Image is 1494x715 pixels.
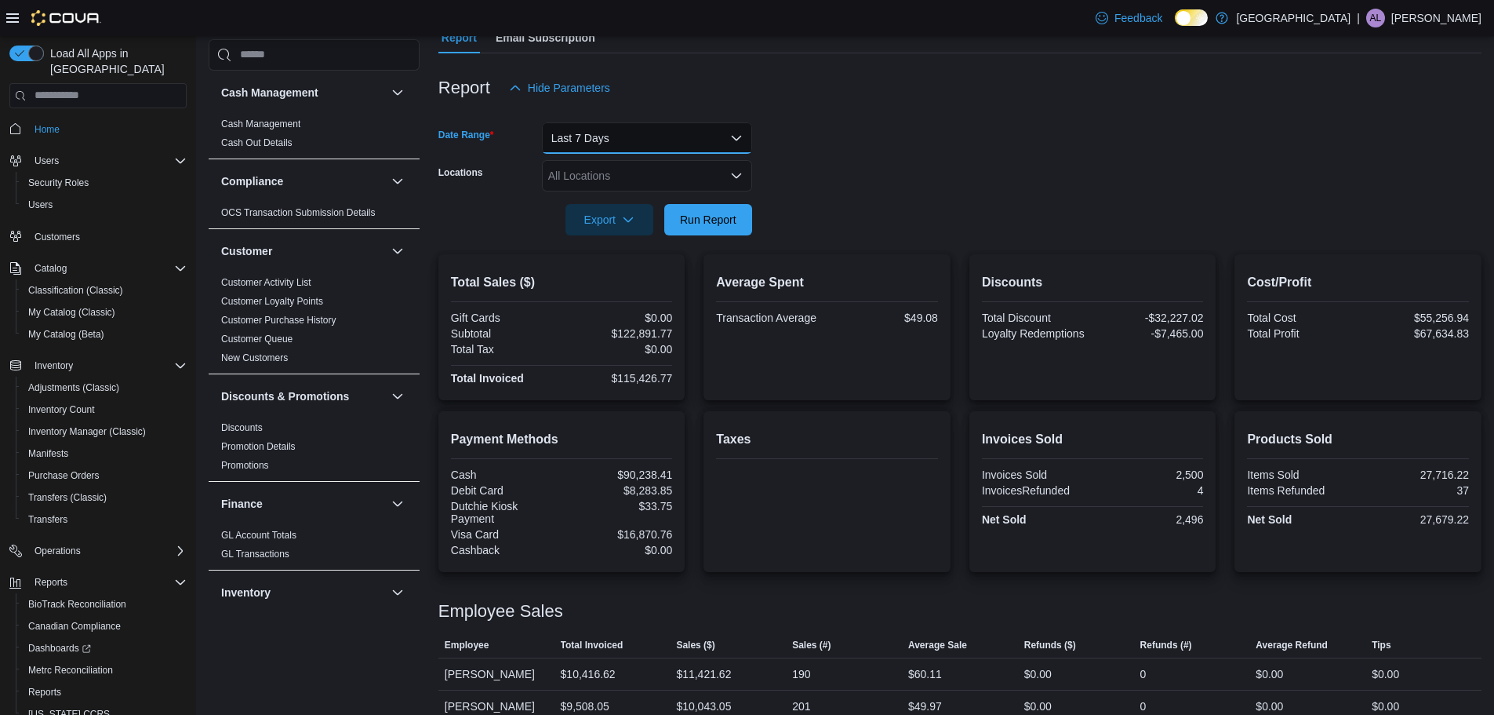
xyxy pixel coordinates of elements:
[565,204,653,235] button: Export
[1140,639,1192,651] span: Refunds (#)
[28,259,187,278] span: Catalog
[35,155,59,167] span: Users
[22,466,187,485] span: Purchase Orders
[35,231,80,243] span: Customers
[31,10,101,26] img: Cova
[1140,665,1147,684] div: 0
[16,593,193,615] button: BioTrack Reconciliation
[22,325,111,344] a: My Catalog (Beta)
[28,356,187,375] span: Inventory
[28,177,89,189] span: Security Roles
[1096,484,1203,497] div: 4
[22,639,97,658] a: Dashboards
[575,204,644,235] span: Export
[438,166,483,179] label: Locations
[1247,430,1469,449] h2: Products Sold
[28,573,187,592] span: Reports
[1096,469,1203,481] div: 2,500
[1247,469,1354,481] div: Items Sold
[221,118,300,130] span: Cash Management
[44,46,187,77] span: Load All Apps in [GEOGRAPHIC_DATA]
[209,418,420,481] div: Discounts & Promotions
[221,137,293,149] span: Cash Out Details
[1247,327,1354,340] div: Total Profit
[28,542,187,560] span: Operations
[388,83,407,102] button: Cash Management
[561,665,616,684] div: $10,416.62
[28,491,107,504] span: Transfers (Classic)
[221,496,263,512] h3: Finance
[22,595,133,614] a: BioTrack Reconciliation
[22,303,122,322] a: My Catalog (Classic)
[438,658,554,690] div: [PERSON_NAME]
[565,327,672,340] div: $122,891.77
[28,598,126,611] span: BioTrack Reconciliation
[221,496,385,512] button: Finance
[1361,484,1469,497] div: 37
[565,469,672,481] div: $90,238.41
[28,227,187,246] span: Customers
[35,123,60,136] span: Home
[22,195,59,214] a: Users
[442,22,477,53] span: Report
[22,378,187,397] span: Adjustments (Classic)
[221,277,311,288] a: Customer Activity List
[1089,2,1169,34] a: Feedback
[221,314,336,326] span: Customer Purchase History
[451,544,558,556] div: Cashback
[221,243,385,259] button: Customer
[22,510,187,529] span: Transfers
[221,389,349,404] h3: Discounts & Promotions
[730,170,743,182] button: Open list of options
[209,115,420,159] div: Cash Management
[16,279,193,301] button: Classification (Classic)
[221,315,336,326] a: Customer Purchase History
[221,334,293,345] a: Customer Queue
[16,194,193,216] button: Users
[680,212,736,228] span: Run Report
[22,400,187,419] span: Inventory Count
[28,381,119,394] span: Adjustments (Classic)
[565,500,672,513] div: $33.75
[221,173,385,189] button: Compliance
[3,257,193,279] button: Catalog
[451,312,558,324] div: Gift Cards
[1175,9,1208,26] input: Dark Mode
[1096,327,1203,340] div: -$7,465.00
[1096,312,1203,324] div: -$32,227.02
[221,85,385,100] button: Cash Management
[982,469,1089,481] div: Invoices Sold
[221,295,323,308] span: Customer Loyalty Points
[221,421,263,434] span: Discounts
[221,460,269,471] a: Promotions
[388,172,407,191] button: Compliance
[3,225,193,248] button: Customers
[28,259,73,278] button: Catalog
[982,327,1089,340] div: Loyalty Redemptions
[221,207,376,218] a: OCS Transaction Submission Details
[22,661,119,680] a: Metrc Reconciliation
[221,548,289,560] span: GL Transactions
[28,447,68,460] span: Manifests
[22,595,187,614] span: BioTrack Reconciliation
[22,173,187,192] span: Security Roles
[22,444,75,463] a: Manifests
[831,312,938,324] div: $49.08
[209,526,420,570] div: Finance
[908,639,967,651] span: Average Sale
[22,325,187,344] span: My Catalog (Beta)
[28,403,95,416] span: Inventory Count
[388,242,407,261] button: Customer
[451,372,524,385] strong: Total Invoiced
[451,430,673,449] h2: Payment Methods
[388,387,407,406] button: Discounts & Promotions
[3,540,193,562] button: Operations
[451,528,558,541] div: Visa Card
[1247,312,1354,324] div: Total Cost
[496,22,595,53] span: Email Subscription
[3,571,193,593] button: Reports
[28,686,61,699] span: Reports
[982,312,1089,324] div: Total Discount
[22,617,187,636] span: Canadian Compliance
[664,204,752,235] button: Run Report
